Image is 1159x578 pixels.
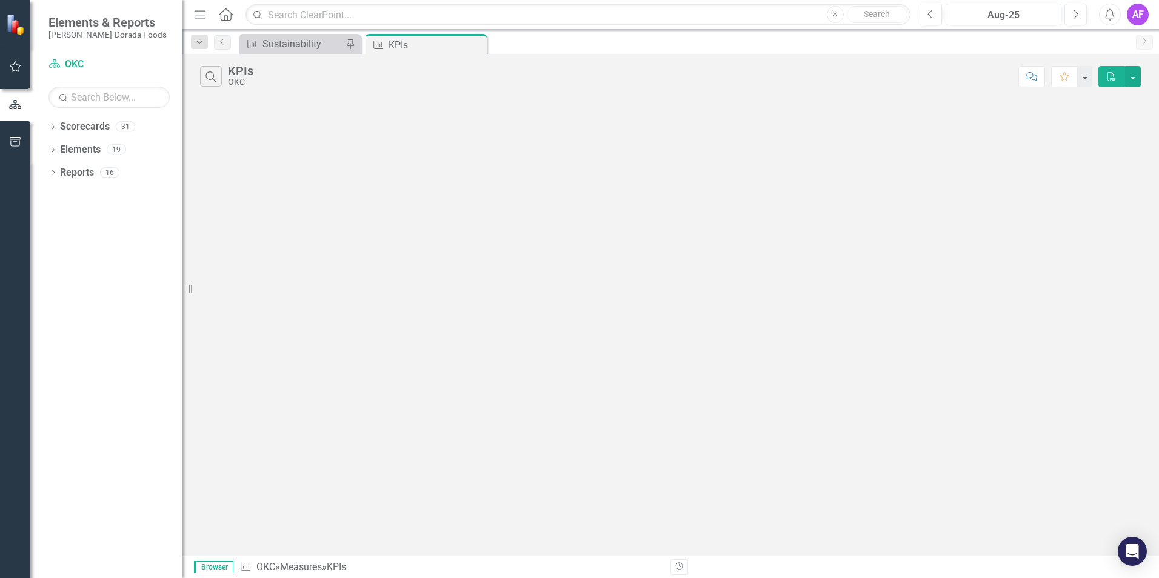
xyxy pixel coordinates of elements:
div: OKC [228,78,253,87]
img: ClearPoint Strategy [6,13,27,35]
input: Search Below... [48,87,170,108]
a: OKC [256,561,275,573]
button: AF [1127,4,1149,25]
button: Search [847,6,907,23]
input: Search ClearPoint... [245,4,910,25]
span: Browser [194,561,233,573]
div: Sustainability [262,36,342,51]
a: Elements [60,143,101,157]
span: Search [864,9,890,19]
span: Elements & Reports [48,15,167,30]
a: Measures [280,561,322,573]
div: 31 [116,122,135,132]
div: KPIs [389,38,484,53]
a: Sustainability [242,36,342,51]
small: [PERSON_NAME]-Dorada Foods [48,30,167,39]
div: KPIs [228,64,253,78]
div: Open Intercom Messenger [1118,537,1147,566]
div: » » [239,560,661,574]
button: Aug-25 [946,4,1061,25]
div: Aug-25 [950,8,1057,22]
a: Scorecards [60,120,110,134]
div: KPIs [327,561,346,573]
a: Reports [60,166,94,180]
div: 19 [107,145,126,155]
a: OKC [48,58,170,71]
div: 16 [100,167,119,178]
